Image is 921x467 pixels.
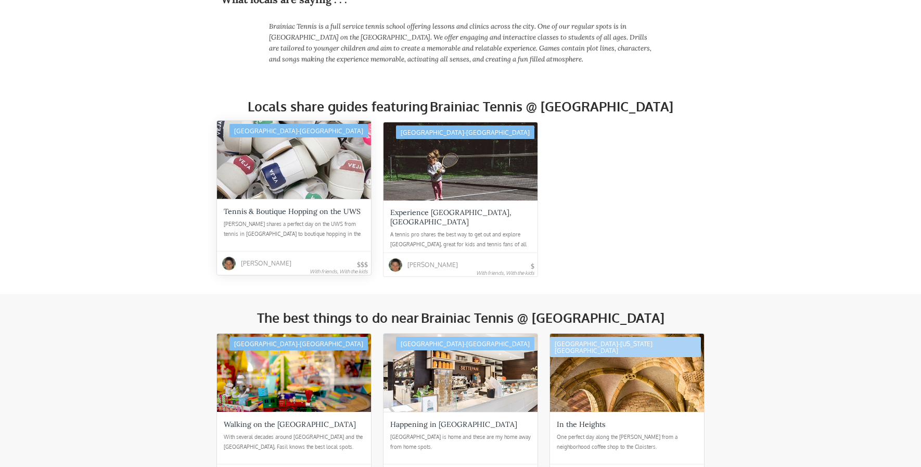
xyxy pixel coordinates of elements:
div: $ [531,263,534,270]
div: [GEOGRAPHIC_DATA]-[GEOGRAPHIC_DATA] [229,337,368,350]
h2: Brainiac Tennis @ [GEOGRAPHIC_DATA] [429,98,673,115]
div: [GEOGRAPHIC_DATA]-[GEOGRAPHIC_DATA] [229,124,368,137]
div: [GEOGRAPHIC_DATA]-[US_STATE][GEOGRAPHIC_DATA] [550,337,701,357]
div: [GEOGRAPHIC_DATA]-[GEOGRAPHIC_DATA] [396,337,534,350]
div: A tennis pro shares the best way to get out and explore [GEOGRAPHIC_DATA], great for kids and ten... [390,230,531,250]
h2: Brainiac Tennis @ [GEOGRAPHIC_DATA] [420,309,664,326]
div: [GEOGRAPHIC_DATA]-[GEOGRAPHIC_DATA] [396,125,534,139]
div: $$$ [357,262,368,268]
div: With friends, With the kids [310,268,368,274]
div: With friends, With the kids [476,270,534,276]
div: One perfect day along the [PERSON_NAME] from a neighborhood coffee shop to the Cloisters. [557,432,697,453]
a: [GEOGRAPHIC_DATA]-[GEOGRAPHIC_DATA]Tennis & Boutique Hopping on the UWS[PERSON_NAME] shares a per... [217,121,371,275]
div: In the Heights [557,420,605,429]
h2: The best things to do near [257,309,420,326]
div: [PERSON_NAME] [407,256,458,274]
div: Experience [GEOGRAPHIC_DATA], [GEOGRAPHIC_DATA] [390,208,531,226]
div: [GEOGRAPHIC_DATA] is home and these are my home away from home spots. [390,432,531,453]
div: With several decades around [GEOGRAPHIC_DATA] and the [GEOGRAPHIC_DATA], Fasil knows the best loc... [224,432,364,453]
p: Brainiac Tennis is a full service tennis school offering lessons and clinics across the city. One... [269,21,652,65]
h2: Locals share guides featuring [248,98,429,115]
a: [GEOGRAPHIC_DATA]-[GEOGRAPHIC_DATA]Experience [GEOGRAPHIC_DATA], [GEOGRAPHIC_DATA]A tennis pro sh... [383,122,538,276]
div: [PERSON_NAME] shares a perfect day on the UWS from tennis in [GEOGRAPHIC_DATA] to boutique hoppin... [224,219,364,240]
div: Happening in [GEOGRAPHIC_DATA] [390,420,517,429]
div: Tennis & Boutique Hopping on the UWS [224,207,361,216]
div: Walking on the [GEOGRAPHIC_DATA] [224,420,356,429]
div: [PERSON_NAME] [241,254,291,272]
